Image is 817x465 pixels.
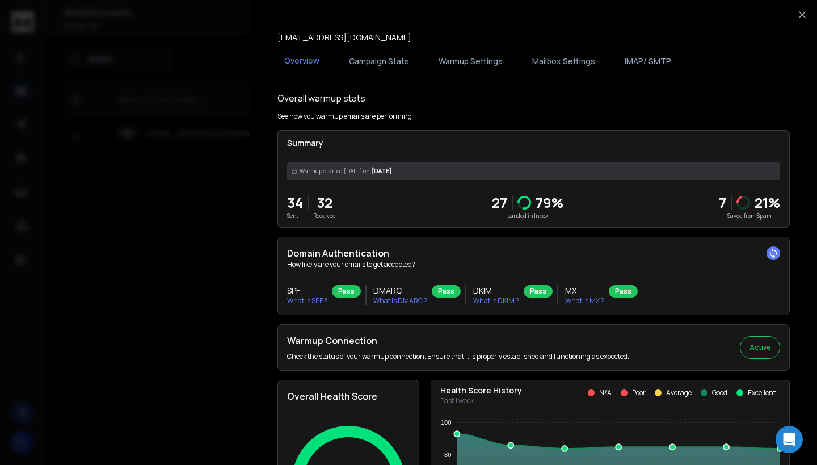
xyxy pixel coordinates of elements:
h2: Warmup Connection [287,334,629,347]
p: 34 [287,194,303,212]
div: Pass [524,285,553,298]
p: [EMAIL_ADDRESS][DOMAIN_NAME] [277,32,411,43]
div: Pass [332,285,361,298]
p: Excellent [748,388,776,397]
h2: Domain Authentication [287,246,780,260]
div: Pass [432,285,461,298]
p: Poor [632,388,646,397]
button: Active [740,336,780,359]
tspan: 80 [444,451,451,458]
p: Good [712,388,727,397]
button: Warmup Settings [432,49,509,74]
p: 27 [492,194,507,212]
button: Campaign Stats [342,49,416,74]
p: Landed in Inbox [492,212,563,220]
h3: SPF [287,285,327,296]
p: What is DKIM ? [473,296,519,305]
p: Past 1 week [440,396,522,405]
button: Overview [277,48,326,74]
h3: DMARC [373,285,427,296]
p: How likely are your emails to get accepted? [287,260,780,269]
p: What is MX ? [565,296,604,305]
p: Sent [287,212,303,220]
p: Average [666,388,692,397]
strong: 7 [719,193,726,212]
p: N/A [599,388,612,397]
p: Check the status of your warmup connection. Ensure that it is properly established and functionin... [287,352,629,361]
button: IMAP/ SMTP [618,49,678,74]
span: Warmup started [DATE] on [300,167,369,175]
h2: Overall Health Score [287,389,410,403]
div: Pass [609,285,638,298]
p: Summary [287,137,780,149]
p: Health Score History [440,385,522,396]
p: 32 [313,194,336,212]
p: What is DMARC ? [373,296,427,305]
p: Saved from Spam [719,212,780,220]
button: Mailbox Settings [525,49,602,74]
p: What is SPF ? [287,296,327,305]
div: Open Intercom Messenger [776,426,803,453]
p: 79 % [536,194,563,212]
p: 21 % [755,194,780,212]
p: Received [313,212,336,220]
h1: Overall warmup stats [277,91,365,105]
tspan: 100 [441,419,451,426]
p: See how you warmup emails are performing [277,112,412,121]
h3: DKIM [473,285,519,296]
div: [DATE] [287,162,780,180]
h3: MX [565,285,604,296]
